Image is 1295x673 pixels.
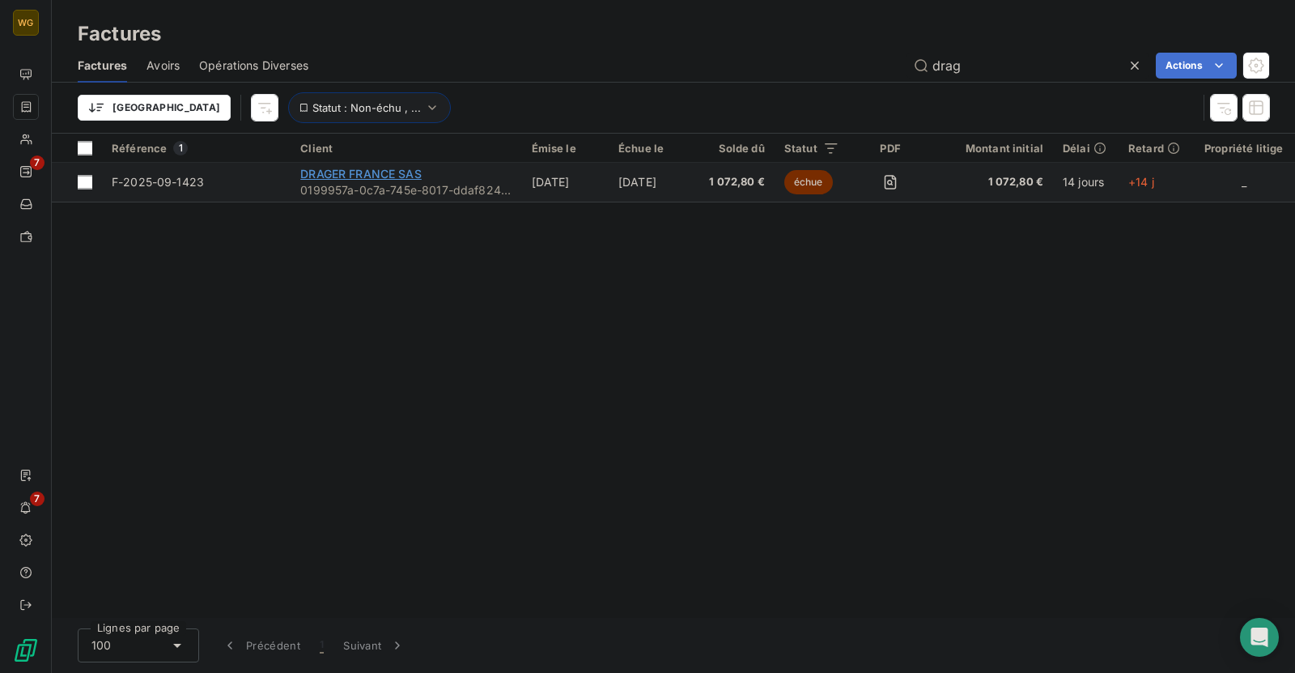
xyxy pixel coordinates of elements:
img: Logo LeanPay [13,637,39,663]
button: [GEOGRAPHIC_DATA] [78,95,231,121]
span: DRAGER FRANCE SAS [300,167,422,181]
span: 1 072,80 € [941,174,1043,190]
button: Statut : Non-échu , ... [288,92,451,123]
td: 14 jours [1053,163,1119,202]
td: [DATE] [609,163,697,202]
span: Opérations Diverses [199,58,308,74]
div: Statut [784,142,840,155]
span: _ [1242,175,1246,189]
span: F-2025-09-1423 [112,175,204,189]
span: Factures [78,58,127,74]
span: 0199957a-0c7a-745e-8017-ddaf824bb2fc [300,182,512,198]
div: Client [300,142,512,155]
h3: Factures [78,19,161,49]
div: PDF [859,142,921,155]
span: 7 [30,155,45,170]
div: Émise le [532,142,599,155]
div: Solde dû [706,142,764,155]
span: Avoirs [146,58,180,74]
div: Open Intercom Messenger [1240,618,1279,657]
button: 1 [310,628,333,662]
div: Délai [1063,142,1109,155]
td: [DATE] [522,163,609,202]
span: 1 [320,637,324,654]
span: échue [784,170,833,194]
span: 1 [173,141,188,155]
span: +14 j [1128,175,1154,189]
button: Suivant [333,628,415,662]
div: Propriété litige [1203,142,1285,155]
button: Précédent [212,628,310,662]
span: Référence [112,142,167,155]
span: 100 [91,637,111,654]
span: Statut : Non-échu , ... [312,101,421,114]
div: Retard [1128,142,1183,155]
div: Montant initial [941,142,1043,155]
input: Rechercher [906,53,1149,79]
span: 1 072,80 € [706,174,764,190]
div: WG [13,10,39,36]
button: Actions [1156,53,1237,79]
span: 7 [30,492,45,506]
div: Échue le [618,142,687,155]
